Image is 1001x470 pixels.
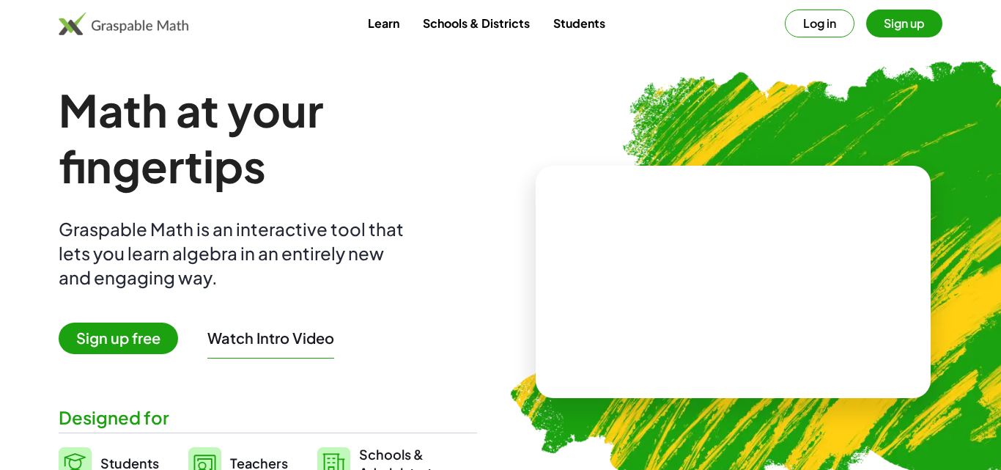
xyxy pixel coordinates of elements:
[207,328,334,348] button: Watch Intro Video
[542,10,617,37] a: Students
[59,405,477,430] div: Designed for
[624,227,843,337] video: What is this? This is dynamic math notation. Dynamic math notation plays a central role in how Gr...
[356,10,411,37] a: Learn
[59,217,410,290] div: Graspable Math is an interactive tool that lets you learn algebra in an entirely new and engaging...
[59,323,178,354] span: Sign up free
[866,10,942,37] button: Sign up
[59,82,477,194] h1: Math at your fingertips
[785,10,854,37] button: Log in
[411,10,542,37] a: Schools & Districts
